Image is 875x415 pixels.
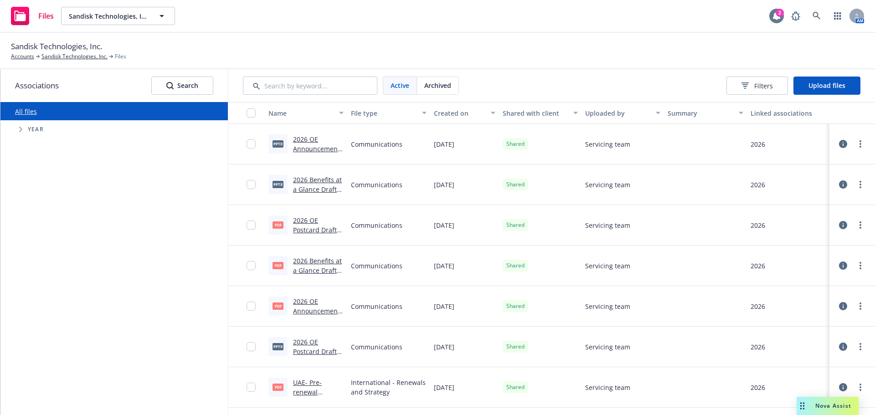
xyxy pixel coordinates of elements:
[11,52,34,61] a: Accounts
[247,261,256,270] input: Toggle Row Selected
[347,102,430,124] button: File type
[166,77,198,94] div: Search
[506,383,525,391] span: Shared
[808,7,826,25] a: Search
[434,342,454,352] span: [DATE]
[787,7,805,25] a: Report a Bug
[273,343,283,350] span: pptx
[151,77,213,95] button: SearchSearch
[273,221,283,228] span: pdf
[351,378,426,397] span: International - Renewals and Strategy
[351,180,402,190] span: Communications
[61,7,175,25] button: Sandisk Technologies, Inc.
[506,180,525,189] span: Shared
[506,261,525,270] span: Shared
[7,3,57,29] a: Files
[808,81,845,90] span: Upload files
[351,108,416,118] div: File type
[293,297,342,344] a: 2026 OE Announcement Memo - Monitor TV Verbiage Draft 1.pdf
[41,52,108,61] a: Sandisk Technologies, Inc.
[243,77,377,95] input: Search by keyword...
[506,302,525,310] span: Shared
[499,102,582,124] button: Shared with client
[855,220,866,231] a: more
[38,12,54,20] span: Files
[855,179,866,190] a: more
[751,220,765,230] div: 2026
[247,383,256,392] input: Toggle Row Selected
[273,140,283,147] span: pptx
[15,80,59,92] span: Associations
[0,120,228,138] div: Tree Example
[815,402,851,410] span: Nova Assist
[293,216,337,244] a: 2026 OE Postcard Draft 1.pdf
[668,108,733,118] div: Summary
[747,102,829,124] button: Linked associations
[247,180,256,189] input: Toggle Row Selected
[247,139,256,149] input: Toggle Row Selected
[829,7,847,25] a: Switch app
[776,9,784,17] div: 2
[28,127,44,132] span: Year
[424,81,451,90] span: Archived
[855,260,866,271] a: more
[754,81,773,91] span: Filters
[506,140,525,148] span: Shared
[751,342,765,352] div: 2026
[247,108,256,118] input: Select all
[793,77,860,95] button: Upload files
[268,108,334,118] div: Name
[15,107,37,116] a: All files
[273,384,283,390] span: pdf
[434,261,454,271] span: [DATE]
[585,180,630,190] span: Servicing team
[351,302,402,311] span: Communications
[247,342,256,351] input: Toggle Row Selected
[751,261,765,271] div: 2026
[293,256,342,284] a: 2026 Benefits at a Glance Draft 1.pdf
[751,139,765,149] div: 2026
[797,397,859,415] button: Nova Assist
[434,180,454,190] span: [DATE]
[11,41,102,52] span: Sandisk Technologies, Inc.
[751,302,765,311] div: 2026
[115,52,126,61] span: Files
[430,102,499,124] button: Created on
[69,11,148,21] span: Sandisk Technologies, Inc.
[751,180,765,190] div: 2026
[855,341,866,352] a: more
[506,221,525,229] span: Shared
[166,82,174,89] svg: Search
[293,135,342,182] a: 2026 OE Announcement Memo - Monitor TV Verbiage Draft 1.pptx
[293,338,337,365] a: 2026 OE Postcard Draft 1.pptx
[726,77,788,95] button: Filters
[585,139,630,149] span: Servicing team
[585,302,630,311] span: Servicing team
[434,108,485,118] div: Created on
[247,302,256,311] input: Toggle Row Selected
[751,108,826,118] div: Linked associations
[273,262,283,269] span: pdf
[664,102,746,124] button: Summary
[751,383,765,392] div: 2026
[741,81,773,91] span: Filters
[797,397,808,415] div: Drag to move
[351,220,402,230] span: Communications
[585,220,630,230] span: Servicing team
[585,342,630,352] span: Servicing team
[351,139,402,149] span: Communications
[351,342,402,352] span: Communications
[582,102,664,124] button: Uploaded by
[503,108,568,118] div: Shared with client
[434,139,454,149] span: [DATE]
[506,343,525,351] span: Shared
[265,102,347,124] button: Name
[585,108,650,118] div: Uploaded by
[855,301,866,312] a: more
[351,261,402,271] span: Communications
[585,383,630,392] span: Servicing team
[434,220,454,230] span: [DATE]
[585,261,630,271] span: Servicing team
[247,220,256,230] input: Toggle Row Selected
[391,81,409,90] span: Active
